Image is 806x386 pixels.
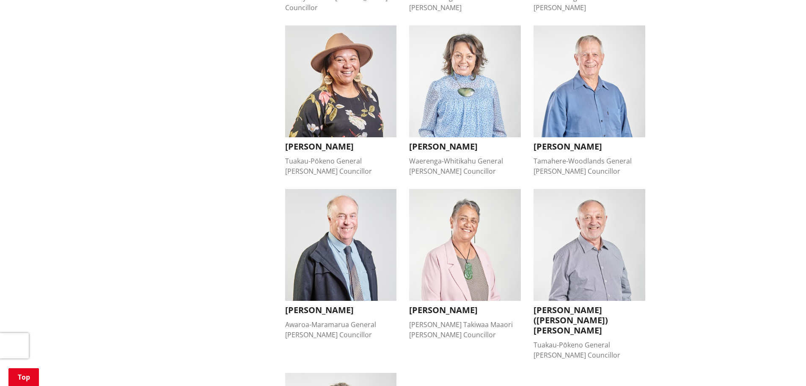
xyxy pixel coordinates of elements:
h3: [PERSON_NAME] [409,305,521,315]
button: Marlene Raumati [PERSON_NAME] Waerenga-Whitikahu General [PERSON_NAME] Councillor [409,25,521,176]
img: Tilly Turner [409,189,521,301]
iframe: Messenger Launcher [767,350,798,381]
h3: [PERSON_NAME] [409,142,521,152]
button: Vernon (Vern) Reeve [PERSON_NAME] ([PERSON_NAME]) [PERSON_NAME] Tuakau-Pōkeno General [PERSON_NAM... [534,189,645,360]
h3: [PERSON_NAME] [285,305,397,315]
button: Kandi Ngataki [PERSON_NAME] Tuakau-Pōkeno General [PERSON_NAME] Councillor [285,25,397,176]
div: Awaroa-Maramarua General [PERSON_NAME] Councillor [285,319,397,340]
div: Tamahere-Woodlands General [PERSON_NAME] Councillor [534,156,645,176]
div: Waerenga-Whitikahu General [PERSON_NAME] Councillor [409,156,521,176]
img: Vernon (Vern) Reeve [534,189,645,301]
h3: [PERSON_NAME] [285,142,397,152]
div: Tuakau-Pōkeno General [PERSON_NAME] Councillor [285,156,397,176]
h3: [PERSON_NAME] ([PERSON_NAME]) [PERSON_NAME] [534,305,645,336]
div: [PERSON_NAME] Takiwaa Maaori [PERSON_NAME] Councillor [409,319,521,340]
button: Peter Thomson [PERSON_NAME] Awaroa-Maramarua General [PERSON_NAME] Councillor [285,189,397,340]
div: Tuakau-Pōkeno General [PERSON_NAME] Councillor [534,340,645,360]
a: Top [8,368,39,386]
img: Peter Thomson [285,189,397,301]
img: Kandi Ngataki [285,25,397,137]
button: Tilly Turner [PERSON_NAME] [PERSON_NAME] Takiwaa Maaori [PERSON_NAME] Councillor [409,189,521,340]
img: Marlene Raumati [409,25,521,137]
h3: [PERSON_NAME] [534,142,645,152]
button: Mike Keir [PERSON_NAME] Tamahere-Woodlands General [PERSON_NAME] Councillor [534,25,645,176]
img: Mike Keir [534,25,645,137]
